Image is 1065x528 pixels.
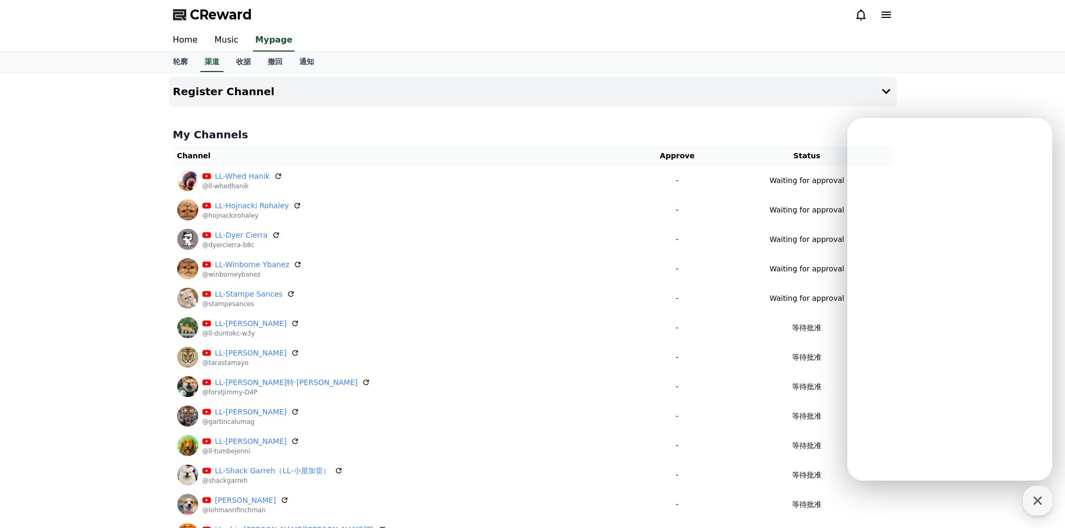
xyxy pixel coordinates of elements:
[202,241,280,249] p: @dyercierra-b8c
[637,205,717,216] p: -
[177,151,211,160] font: Channel
[202,329,300,338] p: @ll-duntokc-w3y
[169,77,897,106] button: Register Channel
[637,322,717,333] p: -
[792,381,821,392] p: 等待批准
[202,506,289,514] p: @lohmannfinchman
[215,318,287,329] a: LL-[PERSON_NAME]
[173,6,252,23] a: CReward
[177,405,198,427] img: LL-加廷·卡鲁马格
[637,411,717,422] p: -
[299,57,314,66] font: 通知
[165,52,196,72] a: 轮廓
[202,182,282,190] p: @ll-whedhanik
[769,234,844,245] p: Waiting for approval
[637,293,717,304] p: -
[769,293,844,304] p: Waiting for approval
[202,388,370,397] p: @forstjimmy-D4P
[177,288,198,309] img: LL-Stampe Sances
[792,322,821,333] p: 等待批准
[637,470,717,481] p: -
[215,407,287,418] a: LL-[PERSON_NAME]
[173,57,188,66] font: 轮廓
[215,230,268,241] a: LL-Dyer Cierra
[228,52,259,72] a: 收据
[200,52,224,72] a: 渠道
[215,465,330,476] a: LL-Shack Garreh（LL-小屋加雷）
[259,52,291,72] a: 撤回
[202,270,302,279] p: @winborneybanez
[637,499,717,510] p: -
[637,234,717,245] p: -
[792,440,821,451] p: 等待批准
[177,435,198,456] img: LL-Tumbe 珍妮
[236,57,251,66] font: 收据
[792,499,821,510] p: 等待批准
[202,211,302,220] p: @hojnackirohaley
[792,352,821,363] p: 等待批准
[177,464,198,485] img: LL-Shack Garreh（LL-小屋加雷）
[173,86,275,97] h4: Register Channel
[202,418,300,426] p: @gartincalumag
[847,118,1052,481] iframe: Channel chat
[637,440,717,451] p: -
[637,175,717,186] p: -
[165,29,206,52] a: Home
[637,352,717,363] p: -
[268,57,282,66] font: 撤回
[177,170,198,191] img: LL-Whed Hanik
[177,229,198,250] img: LL-Dyer Cierra
[202,476,343,485] p: @shackgarreh
[215,495,276,506] a: [PERSON_NAME]
[215,200,289,211] a: LL-Hojnacki Rohaley
[792,470,821,481] p: 等待批准
[202,300,296,308] p: @stampesances
[177,317,198,338] img: LL-邓托 Kc
[177,347,198,368] img: LL-塔拉斯·塔马约
[202,447,300,455] p: @ll-tumbejenni
[253,29,295,52] a: Mypage
[215,348,287,359] a: LL-[PERSON_NAME]
[206,29,247,52] a: Music
[794,151,820,160] font: Status
[215,436,287,447] a: LL-[PERSON_NAME]
[190,6,252,23] span: CReward
[637,263,717,275] p: -
[215,259,290,270] a: LL-Winborne Ybanez
[637,381,717,392] p: -
[769,175,844,186] p: Waiting for approval
[205,57,219,66] font: 渠道
[215,171,270,182] a: LL-Whed Hanik
[173,127,892,142] h4: My Channels
[215,289,283,300] a: LL-Stampe Sances
[177,376,198,397] img: LL-福斯特·吉米
[660,151,695,160] font: Approve
[792,411,821,422] p: 等待批准
[177,199,198,220] img: LL-Hojnacki Rohaley
[202,359,300,367] p: @tarastamayo
[291,52,322,72] a: 通知
[177,494,198,515] img: LL-洛曼·芬奇曼
[769,205,844,216] p: Waiting for approval
[215,377,358,388] a: LL-[PERSON_NAME]特·[PERSON_NAME]
[177,258,198,279] img: LL-Winborne Ybanez
[769,263,844,275] p: Waiting for approval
